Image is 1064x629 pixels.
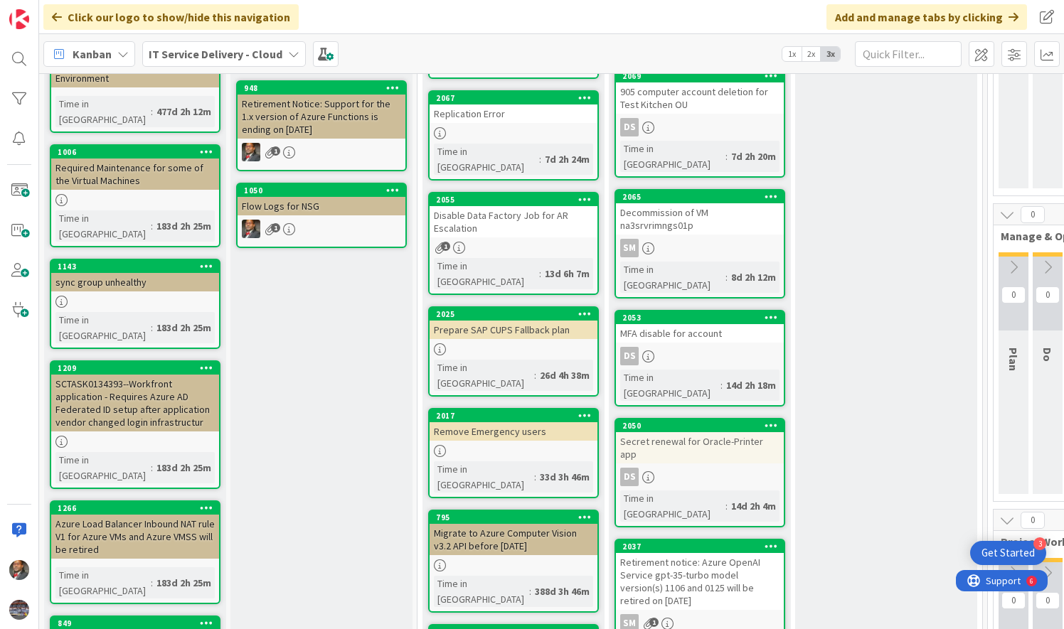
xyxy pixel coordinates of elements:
div: Secret renewal for Oracle-Printer app [616,432,784,463]
div: 183d 2h 25m [153,320,215,335]
img: avatar [9,600,29,620]
span: : [725,498,728,514]
div: Time in [GEOGRAPHIC_DATA] [620,370,720,401]
div: 2017 [430,409,597,422]
div: 1143 [51,260,219,273]
div: DS [620,347,639,365]
div: 2069 [622,71,784,81]
div: 6 [74,6,78,17]
span: : [725,269,728,285]
div: 1266 [51,502,219,515]
span: : [151,460,153,475]
div: 26d 4h 38m [536,367,593,383]
span: 0 [1036,592,1060,609]
div: DS [616,468,784,486]
div: 1050Flow Logs for NSG [238,184,405,215]
div: Retirement notice: Azure OpenAI Service gpt-35-turbo model version(s) 1106 and 0125 will be retir... [616,553,784,610]
span: : [151,575,153,591]
span: Kanban [73,45,112,63]
span: 1 [271,223,280,232]
span: : [534,469,536,485]
div: Time in [GEOGRAPHIC_DATA] [55,567,151,598]
span: : [725,149,728,164]
div: 2069 [616,70,784,82]
img: DP [242,220,260,238]
div: 1143 [58,262,219,272]
span: : [151,104,153,119]
span: : [151,320,153,335]
div: 33d 3h 46m [536,469,593,485]
span: : [151,218,153,234]
div: 2067 [436,93,597,103]
span: 0 [1001,592,1026,609]
div: 183d 2h 25m [153,575,215,591]
span: : [720,377,723,393]
div: 1209SCTASK0134393--Workfront application - Requires Azure AD Federated ID setup after application... [51,362,219,431]
div: Time in [GEOGRAPHIC_DATA] [434,144,539,175]
div: Replication Error [430,104,597,123]
div: Time in [GEOGRAPHIC_DATA] [55,452,151,483]
span: 2x [802,47,821,61]
div: Remove Emergency users [430,422,597,441]
div: 2025 [430,308,597,321]
div: 7d 2h 24m [541,151,593,167]
div: SM [620,239,639,257]
div: 948 [238,82,405,95]
div: Time in [GEOGRAPHIC_DATA] [434,258,539,289]
div: 2050 [616,419,784,432]
span: Support [30,2,65,19]
div: Migrate to Azure Computer Vision v3.2 API before [DATE] [430,524,597,555]
div: 1050 [238,184,405,197]
div: Time in [GEOGRAPHIC_DATA] [620,490,725,522]
div: Time in [GEOGRAPHIC_DATA] [55,210,151,242]
div: 849 [58,618,219,628]
div: DS [616,118,784,136]
div: 2065Decommission of VM na3srvrimngs01p [616,190,784,235]
div: 2053 [622,313,784,323]
div: 1050 [244,186,405,195]
div: 13d 6h 7m [541,266,593,281]
div: Time in [GEOGRAPHIC_DATA] [620,262,725,293]
div: 795 [430,511,597,524]
div: DP [238,220,405,238]
span: 0 [1021,512,1045,529]
div: Prepare SAP CUPS Fallback plan [430,321,597,339]
div: 905 computer account deletion for Test Kitchen OU [616,82,784,114]
div: 7d 2h 20m [728,149,780,164]
div: Retirement Notice: Support for the 1.x version of Azure Functions is ending on [DATE] [238,95,405,139]
div: MFA disable for account [616,324,784,343]
div: 948 [244,83,405,93]
div: 1006 [58,147,219,157]
div: 2065 [616,190,784,203]
div: 2065 [622,192,784,202]
div: Time in [GEOGRAPHIC_DATA] [434,461,534,493]
b: IT Service Delivery - Cloud [149,47,282,61]
div: Time in [GEOGRAPHIC_DATA] [434,576,529,607]
div: 1209 [58,363,219,373]
div: 2037Retirement notice: Azure OpenAI Service gpt-35-turbo model version(s) 1106 and 0125 will be r... [616,540,784,610]
div: 1266 [58,503,219,513]
div: Get Started [981,546,1035,560]
div: Time in [GEOGRAPHIC_DATA] [434,360,534,391]
div: 8d 2h 12m [728,269,780,285]
div: Click our logo to show/hide this navigation [43,4,299,30]
div: 14d 2h 4m [728,498,780,514]
img: DP [242,143,260,161]
div: SCTASK0134393--Workfront application - Requires Azure AD Federated ID setup after application ven... [51,375,219,431]
span: 0 [1001,286,1026,303]
div: Azure Load Balancer Inbound NAT rule V1 for Azure VMs and Azure VMSS will be retired [51,515,219,559]
span: Plan [1006,348,1021,371]
div: 2025Prepare SAP CUPS Fallback plan [430,308,597,339]
div: 795 [436,512,597,522]
div: 2067Replication Error [430,92,597,123]
div: 2055 [436,195,597,205]
div: 2025 [436,309,597,319]
div: 2055 [430,193,597,206]
span: 3x [821,47,840,61]
div: 388d 3h 46m [531,584,593,599]
span: 1 [441,242,450,251]
div: Required Maintenance for some of the Virtual Machines [51,158,219,190]
div: 1006Required Maintenance for some of the Virtual Machines [51,146,219,190]
div: sync group unhealthy [51,273,219,291]
div: DS [620,468,639,486]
